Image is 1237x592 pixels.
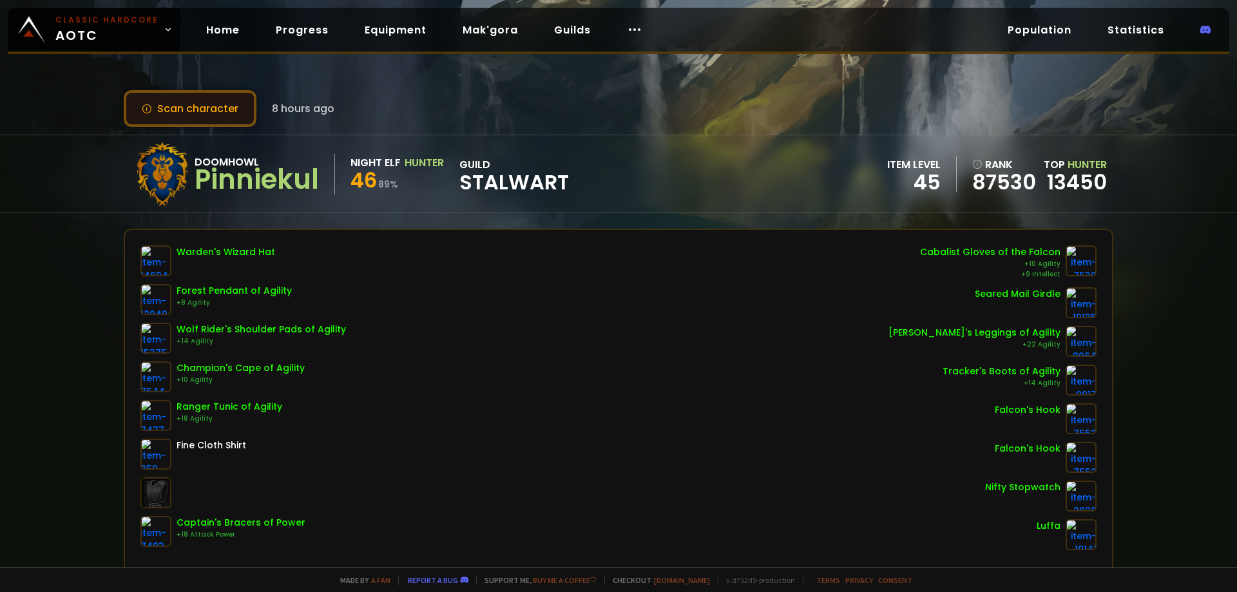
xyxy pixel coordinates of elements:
[1066,245,1097,276] img: item-7530
[177,530,305,540] div: +18 Attack Power
[1097,17,1175,43] a: Statistics
[1047,167,1107,196] a: 13450
[995,403,1060,417] div: Falcon's Hook
[985,481,1060,494] div: Nifty Stopwatch
[177,361,305,375] div: Champion's Cape of Agility
[995,442,1060,455] div: Falcon's Hook
[654,575,710,585] a: [DOMAIN_NAME]
[55,14,158,26] small: Classic Hardcore
[124,90,256,127] button: Scan character
[371,575,390,585] a: a fan
[265,17,339,43] a: Progress
[533,575,597,585] a: Buy me a coffee
[378,178,398,191] small: 89 %
[997,17,1082,43] a: Population
[1066,365,1097,396] img: item-9917
[408,575,458,585] a: Report a bug
[452,17,528,43] a: Mak'gora
[140,400,171,431] img: item-7477
[975,287,1060,301] div: Seared Mail Girdle
[972,173,1036,192] a: 87530
[140,439,171,470] img: item-859
[195,154,319,170] div: Doomhowl
[1037,519,1060,533] div: Luffa
[140,284,171,315] img: item-12040
[1066,481,1097,511] img: item-2820
[888,339,1060,350] div: +22 Agility
[140,516,171,547] img: item-7493
[405,155,444,171] div: Hunter
[943,365,1060,378] div: Tracker's Boots of Agility
[350,155,401,171] div: Night Elf
[177,414,282,424] div: +18 Agility
[972,157,1036,173] div: rank
[140,361,171,392] img: item-7544
[177,323,346,336] div: Wolf Rider's Shoulder Pads of Agility
[476,575,597,585] span: Support me,
[55,14,158,45] span: AOTC
[332,575,390,585] span: Made by
[845,575,873,585] a: Privacy
[196,17,250,43] a: Home
[177,284,292,298] div: Forest Pendant of Agility
[177,439,246,452] div: Fine Cloth Shirt
[140,245,171,276] img: item-14604
[943,378,1060,388] div: +14 Agility
[177,516,305,530] div: Captain's Bracers of Power
[888,326,1060,339] div: [PERSON_NAME]'s Leggings of Agility
[920,245,1060,259] div: Cabalist Gloves of the Falcon
[718,575,795,585] span: v. d752d5 - production
[604,575,710,585] span: Checkout
[354,17,437,43] a: Equipment
[459,173,569,192] span: Stalwart
[140,323,171,354] img: item-15375
[1066,442,1097,473] img: item-7552
[177,336,346,347] div: +14 Agility
[177,375,305,385] div: +10 Agility
[544,17,601,43] a: Guilds
[350,166,377,195] span: 46
[1066,519,1097,550] img: item-19141
[1066,326,1097,357] img: item-9964
[177,400,282,414] div: Ranger Tunic of Agility
[8,8,180,52] a: Classic HardcoreAOTC
[177,298,292,308] div: +8 Agility
[459,157,569,192] div: guild
[920,269,1060,280] div: +9 Intellect
[1068,157,1107,172] span: Hunter
[1066,403,1097,434] img: item-7552
[177,245,275,259] div: Warden's Wizard Hat
[1066,287,1097,318] img: item-19125
[272,100,334,117] span: 8 hours ago
[920,259,1060,269] div: +10 Agility
[195,170,319,189] div: Pinniekul
[816,575,840,585] a: Terms
[887,173,941,192] div: 45
[878,575,912,585] a: Consent
[1044,157,1107,173] div: Top
[887,157,941,173] div: item level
